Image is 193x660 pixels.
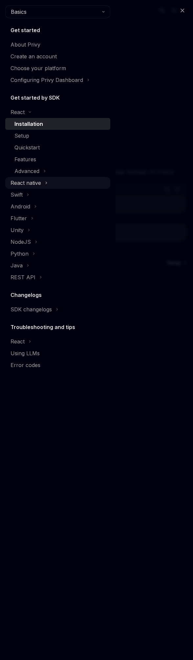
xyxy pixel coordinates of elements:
div: React native [11,179,41,187]
div: Flutter [11,214,27,222]
a: Features [5,153,110,165]
a: Quickstart [5,142,110,153]
h5: Changelogs [11,291,42,299]
a: Create an account [5,50,110,62]
div: About Privy [11,41,40,49]
div: Quickstart [14,144,40,151]
div: Error codes [11,361,40,369]
div: Java [11,262,23,269]
div: REST API [11,273,35,281]
h5: Get started by SDK [11,94,60,102]
a: Error codes [5,359,110,371]
a: About Privy [5,39,110,50]
span: Basics [11,8,27,16]
div: Choose your platform [11,64,66,72]
div: Swift [11,191,23,199]
a: Using LLMs [5,347,110,359]
div: React [11,108,25,116]
div: Create an account [11,52,57,60]
div: Python [11,250,29,258]
div: Using LLMs [11,349,40,357]
h5: Get started [11,26,40,34]
a: Setup [5,130,110,142]
div: SDK changelogs [11,305,52,313]
a: Choose your platform [5,62,110,74]
div: Android [11,203,30,210]
button: Basics [5,5,110,18]
a: Installation [5,118,110,130]
div: Configuring Privy Dashboard [11,76,83,84]
div: React [11,338,25,345]
div: Installation [14,120,43,128]
h5: Troubleshooting and tips [11,323,75,331]
div: Setup [14,132,29,140]
div: NodeJS [11,238,31,246]
div: Unity [11,226,24,234]
div: Advanced [14,167,39,175]
div: Features [14,155,36,163]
